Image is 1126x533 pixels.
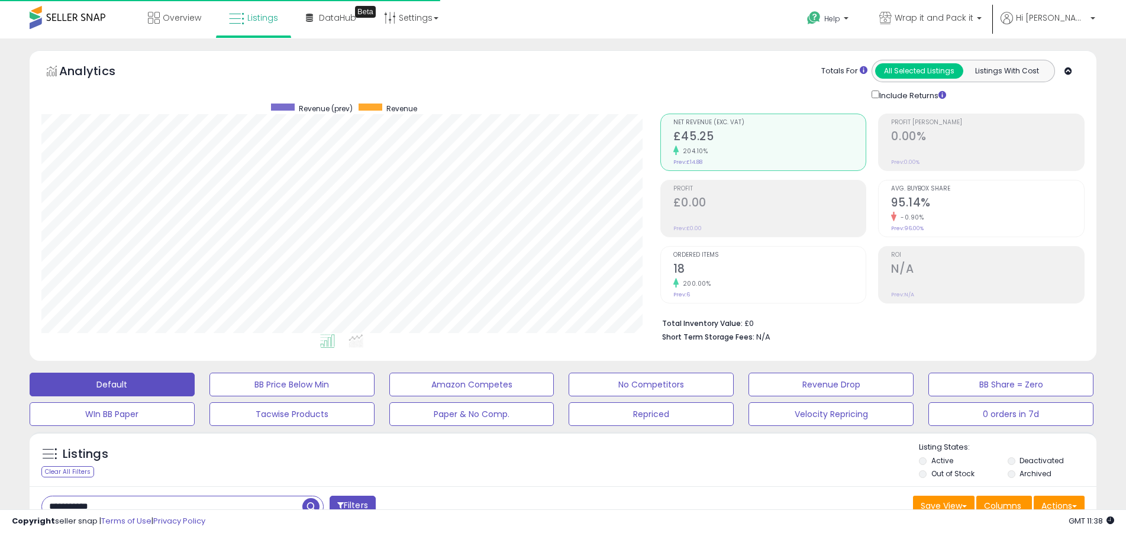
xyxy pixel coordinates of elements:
[330,496,376,516] button: Filters
[891,252,1084,259] span: ROI
[30,402,195,426] button: WIn BB Paper
[748,402,914,426] button: Velocity Repricing
[389,373,554,396] button: Amazon Competes
[101,515,151,526] a: Terms of Use
[319,12,356,24] span: DataHub
[679,147,708,156] small: 204.10%
[679,279,711,288] small: 200.00%
[673,196,866,212] h2: £0.00
[798,2,860,38] a: Help
[41,466,94,477] div: Clear All Filters
[891,159,919,166] small: Prev: 0.00%
[919,442,1096,453] p: Listing States:
[386,104,417,114] span: Revenue
[59,63,138,82] h5: Analytics
[355,6,376,18] div: Tooltip anchor
[662,315,1076,330] li: £0
[673,225,702,232] small: Prev: £0.00
[153,515,205,526] a: Privacy Policy
[891,262,1084,278] h2: N/A
[673,130,866,146] h2: £45.25
[1001,12,1095,38] a: Hi [PERSON_NAME]
[247,12,278,24] span: Listings
[299,104,353,114] span: Revenue (prev)
[673,159,702,166] small: Prev: £14.88
[748,373,914,396] button: Revenue Drop
[569,402,734,426] button: Repriced
[1069,515,1114,526] span: 2025-09-18 11:38 GMT
[891,130,1084,146] h2: 0.00%
[963,63,1051,79] button: Listings With Cost
[209,373,375,396] button: BB Price Below Min
[662,318,743,328] b: Total Inventory Value:
[821,66,867,77] div: Totals For
[928,373,1093,396] button: BB Share = Zero
[389,402,554,426] button: Paper & No Comp.
[1034,496,1085,516] button: Actions
[12,516,205,527] div: seller snap | |
[896,213,924,222] small: -0.90%
[931,456,953,466] label: Active
[931,469,975,479] label: Out of Stock
[163,12,201,24] span: Overview
[673,186,866,192] span: Profit
[756,331,770,343] span: N/A
[891,196,1084,212] h2: 95.14%
[863,88,960,102] div: Include Returns
[875,63,963,79] button: All Selected Listings
[569,373,734,396] button: No Competitors
[806,11,821,25] i: Get Help
[891,186,1084,192] span: Avg. Buybox Share
[63,446,108,463] h5: Listings
[976,496,1032,516] button: Columns
[913,496,975,516] button: Save View
[673,291,690,298] small: Prev: 6
[12,515,55,526] strong: Copyright
[673,252,866,259] span: Ordered Items
[891,119,1084,126] span: Profit [PERSON_NAME]
[209,402,375,426] button: Tacwise Products
[895,12,973,24] span: Wrap it and Pack it
[30,373,195,396] button: Default
[662,332,754,342] b: Short Term Storage Fees:
[673,119,866,126] span: Net Revenue (Exc. VAT)
[891,225,924,232] small: Prev: 96.00%
[1016,12,1087,24] span: Hi [PERSON_NAME]
[984,500,1021,512] span: Columns
[1019,469,1051,479] label: Archived
[824,14,840,24] span: Help
[673,262,866,278] h2: 18
[928,402,1093,426] button: 0 orders in 7d
[891,291,914,298] small: Prev: N/A
[1019,456,1064,466] label: Deactivated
